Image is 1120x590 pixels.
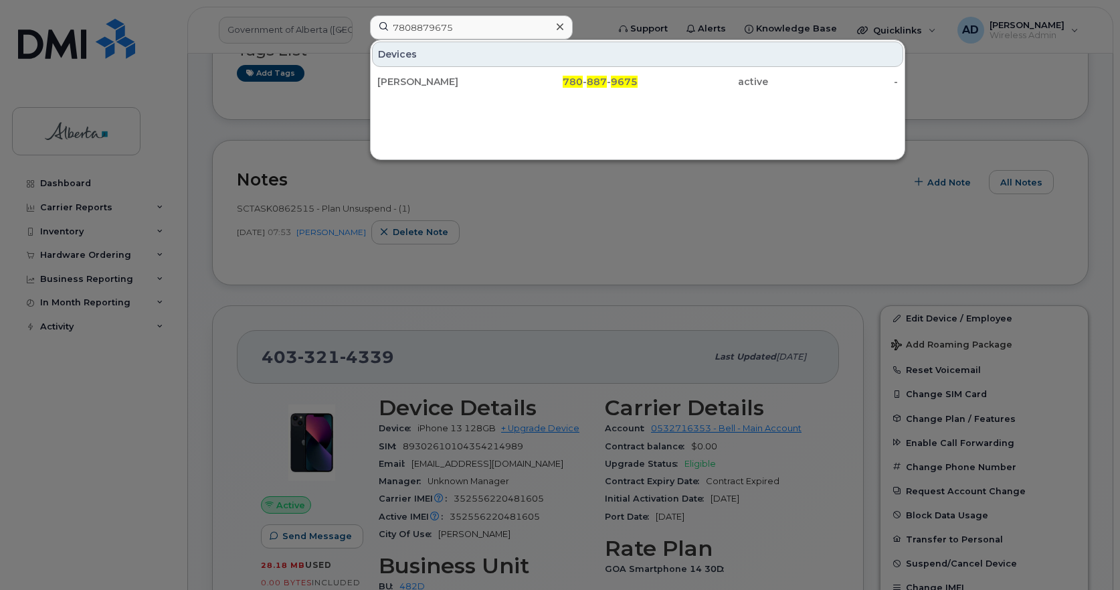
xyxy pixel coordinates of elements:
[587,76,607,88] span: 887
[377,75,508,88] div: [PERSON_NAME]
[638,75,768,88] div: active
[370,15,573,40] input: Find something...
[508,75,638,88] div: - -
[372,70,903,94] a: [PERSON_NAME]780-887-9675active-
[768,75,899,88] div: -
[611,76,638,88] span: 9675
[372,42,903,67] div: Devices
[563,76,583,88] span: 780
